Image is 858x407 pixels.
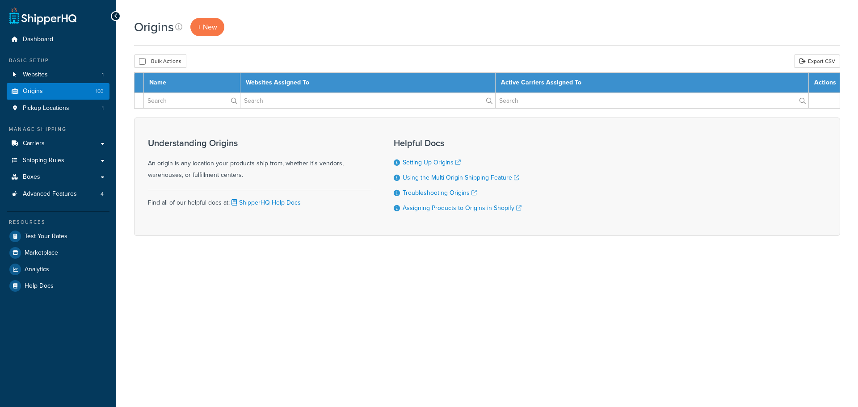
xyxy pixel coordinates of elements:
[7,186,109,202] a: Advanced Features 4
[148,190,371,209] div: Find all of our helpful docs at:
[7,261,109,277] a: Analytics
[240,73,495,93] th: Websites Assigned To
[102,105,104,112] span: 1
[230,198,301,207] a: ShipperHQ Help Docs
[7,126,109,133] div: Manage Shipping
[240,93,495,108] input: Search
[23,36,53,43] span: Dashboard
[795,55,840,68] a: Export CSV
[7,245,109,261] a: Marketplace
[7,228,109,244] a: Test Your Rates
[7,31,109,48] a: Dashboard
[809,73,840,93] th: Actions
[190,18,224,36] a: + New
[7,67,109,83] a: Websites 1
[7,67,109,83] li: Websites
[496,93,808,108] input: Search
[7,186,109,202] li: Advanced Features
[7,278,109,294] a: Help Docs
[96,88,104,95] span: 103
[198,22,217,32] span: + New
[25,233,67,240] span: Test Your Rates
[7,57,109,64] div: Basic Setup
[7,100,109,117] li: Pickup Locations
[7,83,109,100] li: Origins
[25,266,49,273] span: Analytics
[9,7,76,25] a: ShipperHQ Home
[7,83,109,100] a: Origins 103
[23,105,69,112] span: Pickup Locations
[23,190,77,198] span: Advanced Features
[403,173,519,182] a: Using the Multi-Origin Shipping Feature
[144,73,240,93] th: Name
[23,88,43,95] span: Origins
[23,140,45,147] span: Carriers
[134,18,174,36] h1: Origins
[495,73,808,93] th: Active Carriers Assigned To
[144,93,240,108] input: Search
[403,188,477,197] a: Troubleshooting Origins
[403,158,461,167] a: Setting Up Origins
[134,55,186,68] button: Bulk Actions
[23,173,40,181] span: Boxes
[23,157,64,164] span: Shipping Rules
[102,71,104,79] span: 1
[403,203,522,213] a: Assigning Products to Origins in Shopify
[148,138,371,148] h3: Understanding Origins
[25,249,58,257] span: Marketplace
[7,169,109,185] a: Boxes
[7,152,109,169] a: Shipping Rules
[7,218,109,226] div: Resources
[7,135,109,152] a: Carriers
[394,138,522,148] h3: Helpful Docs
[101,190,104,198] span: 4
[7,100,109,117] a: Pickup Locations 1
[148,138,371,181] div: An origin is any location your products ship from, whether it's vendors, warehouses, or fulfillme...
[23,71,48,79] span: Websites
[25,282,54,290] span: Help Docs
